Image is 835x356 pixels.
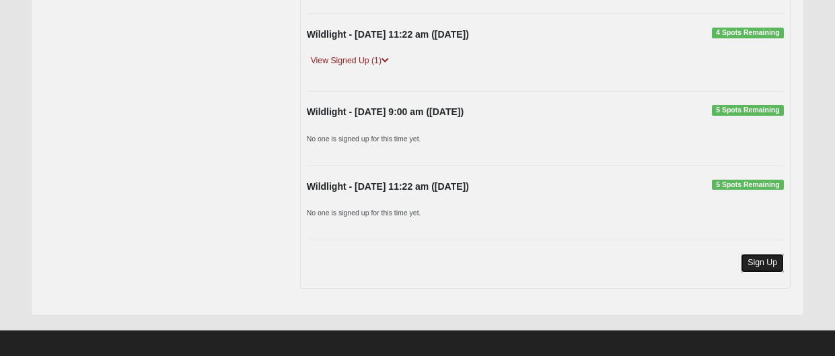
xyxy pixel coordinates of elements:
small: No one is signed up for this time yet. [307,209,421,217]
span: 5 Spots Remaining [712,180,784,190]
a: Sign Up [741,254,784,272]
span: 5 Spots Remaining [712,105,784,116]
small: No one is signed up for this time yet. [307,135,421,143]
strong: Wildlight - [DATE] 11:22 am ([DATE]) [307,29,469,40]
span: 4 Spots Remaining [712,28,784,38]
strong: Wildlight - [DATE] 11:22 am ([DATE]) [307,181,469,192]
strong: Wildlight - [DATE] 9:00 am ([DATE]) [307,106,464,117]
a: View Signed Up (1) [307,54,393,68]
